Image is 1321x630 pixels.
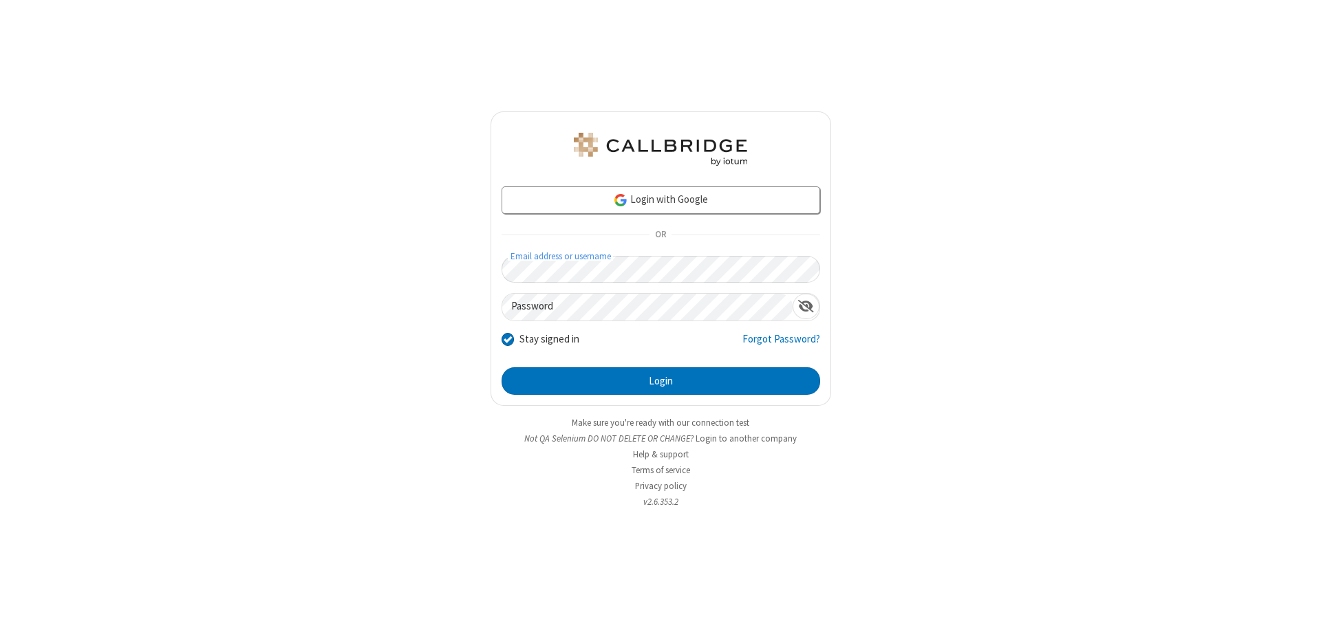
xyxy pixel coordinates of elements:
input: Email address or username [502,256,820,283]
a: Privacy policy [635,480,687,492]
a: Help & support [633,448,689,460]
div: Show password [793,294,819,319]
img: QA Selenium DO NOT DELETE OR CHANGE [571,133,750,166]
span: OR [649,226,672,245]
a: Login with Google [502,186,820,214]
a: Forgot Password? [742,332,820,358]
li: v2.6.353.2 [491,495,831,508]
input: Password [502,294,793,321]
a: Terms of service [632,464,690,476]
button: Login [502,367,820,395]
li: Not QA Selenium DO NOT DELETE OR CHANGE? [491,432,831,445]
a: Make sure you're ready with our connection test [572,417,749,428]
button: Login to another company [696,432,797,445]
img: google-icon.png [613,193,628,208]
label: Stay signed in [519,332,579,347]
